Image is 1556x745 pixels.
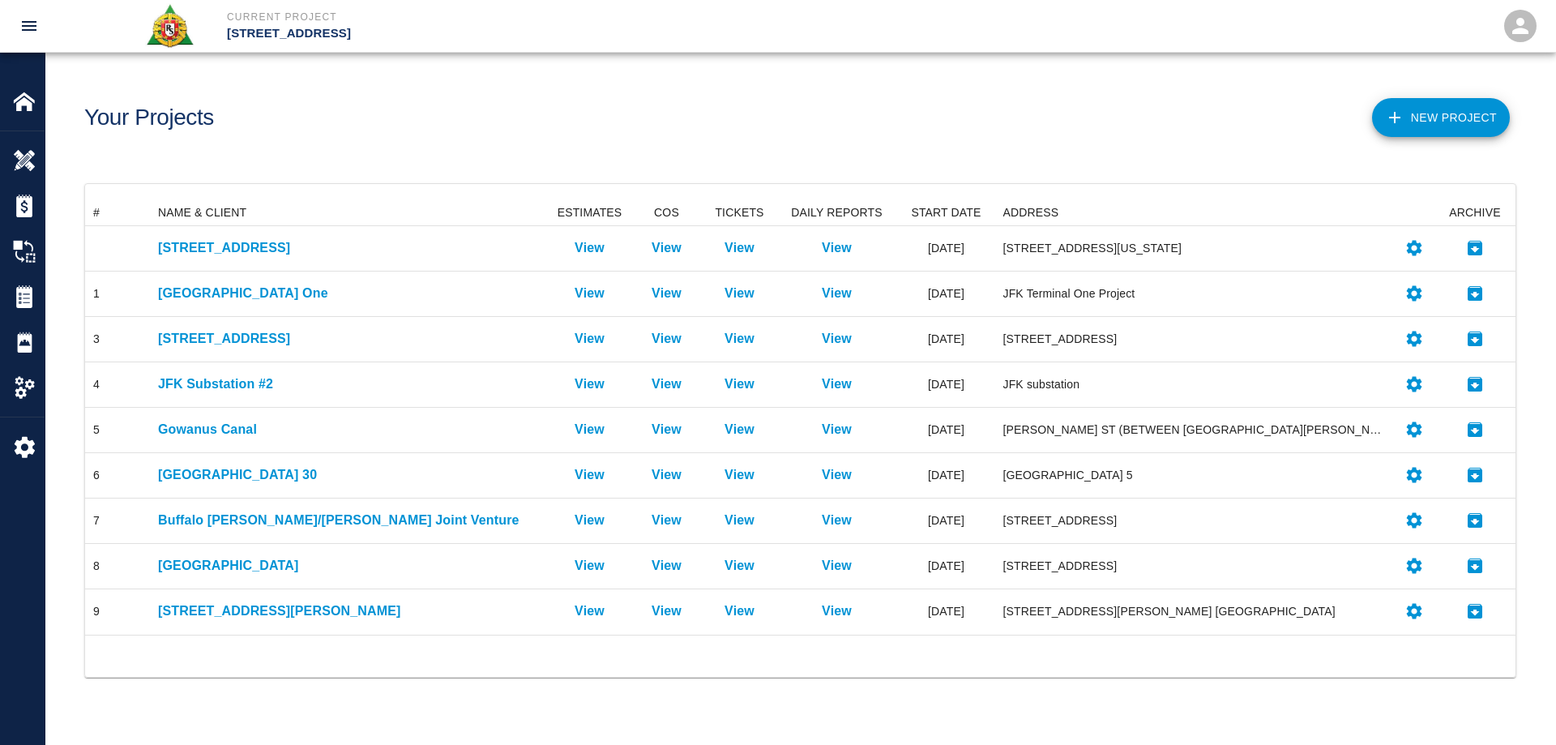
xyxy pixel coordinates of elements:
[898,226,995,272] div: [DATE]
[575,465,605,485] p: View
[575,238,605,258] p: View
[791,199,882,225] div: DAILY REPORTS
[93,558,100,574] div: 8
[158,329,541,349] a: [STREET_ADDRESS]
[1398,595,1430,627] button: Settings
[652,556,682,576] a: View
[822,465,852,485] a: View
[1398,459,1430,491] button: Settings
[725,238,754,258] a: View
[158,420,541,439] a: Gowanus Canal
[1003,199,1059,225] div: ADDRESS
[1398,368,1430,400] button: Settings
[158,556,541,576] a: [GEOGRAPHIC_DATA]
[84,105,214,131] h1: Your Projects
[227,10,866,24] p: Current Project
[93,603,100,619] div: 9
[822,420,852,439] a: View
[1003,558,1387,574] div: [STREET_ADDRESS]
[93,285,100,302] div: 1
[1003,240,1387,256] div: [STREET_ADDRESS][US_STATE]
[158,465,541,485] a: [GEOGRAPHIC_DATA] 30
[1398,323,1430,355] button: Settings
[822,329,852,349] a: View
[158,238,541,258] a: [STREET_ADDRESS]
[158,284,541,303] p: [GEOGRAPHIC_DATA] One
[652,420,682,439] a: View
[227,24,866,43] p: [STREET_ADDRESS]
[575,602,605,621] a: View
[93,512,100,529] div: 7
[1003,422,1387,438] div: [PERSON_NAME] ST (BETWEEN [GEOGRAPHIC_DATA][PERSON_NAME]
[822,284,852,303] a: View
[575,511,605,530] a: View
[652,465,682,485] a: View
[575,420,605,439] a: View
[898,408,995,453] div: [DATE]
[158,375,541,394] a: JFK Substation #2
[898,589,995,635] div: [DATE]
[652,375,682,394] a: View
[575,329,605,349] a: View
[725,465,754,485] p: View
[652,329,682,349] a: View
[725,556,754,576] a: View
[631,199,703,225] div: COS
[652,238,682,258] a: View
[822,602,852,621] a: View
[1434,199,1515,225] div: ARCHIVE
[1398,550,1430,582] button: Settings
[822,238,852,258] p: View
[93,199,100,225] div: #
[898,499,995,544] div: [DATE]
[93,422,100,438] div: 5
[898,272,995,317] div: [DATE]
[145,3,194,49] img: Roger & Sons Concrete
[898,453,995,499] div: [DATE]
[995,199,1395,225] div: ADDRESS
[85,199,150,225] div: #
[725,375,754,394] a: View
[1003,603,1387,619] div: [STREET_ADDRESS][PERSON_NAME] [GEOGRAPHIC_DATA]
[1003,285,1387,302] div: JFK Terminal One Project
[725,329,754,349] a: View
[93,467,100,483] div: 6
[93,331,100,347] div: 3
[575,375,605,394] p: View
[575,556,605,576] a: View
[652,284,682,303] a: View
[158,511,541,530] a: Buffalo [PERSON_NAME]/[PERSON_NAME] Joint Venture
[898,362,995,408] div: [DATE]
[898,544,995,589] div: [DATE]
[652,602,682,621] a: View
[549,199,631,225] div: ESTIMATES
[93,376,100,392] div: 4
[1003,512,1387,529] div: [STREET_ADDRESS]
[1449,199,1500,225] div: ARCHIVE
[725,420,754,439] p: View
[558,199,622,225] div: ESTIMATES
[1003,331,1387,347] div: [STREET_ADDRESS]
